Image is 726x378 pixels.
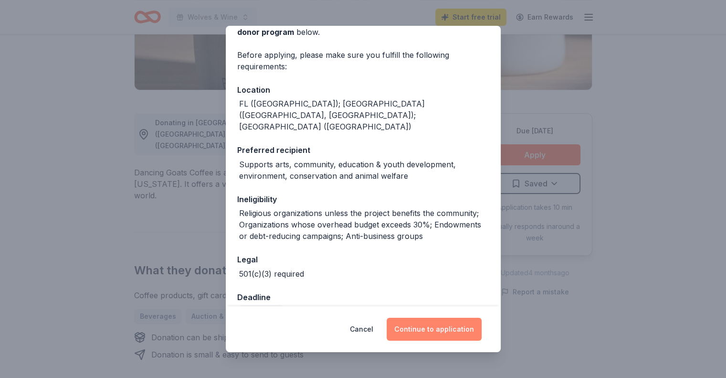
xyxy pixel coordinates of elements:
div: Legal [237,253,489,266]
div: Location [237,84,489,96]
div: Preferred recipient [237,144,489,156]
div: Religious organizations unless the project benefits the community; Organizations whose overhead b... [239,207,489,242]
div: We've summarized the requirements for below. [237,15,489,38]
button: Cancel [350,318,373,341]
div: Before applying, please make sure you fulfill the following requirements: [237,49,489,72]
div: Deadline [237,291,489,303]
button: Continue to application [387,318,482,341]
div: Supports arts, community, education & youth development, environment, conservation and animal wel... [239,159,489,182]
div: FL ([GEOGRAPHIC_DATA]); [GEOGRAPHIC_DATA] ([GEOGRAPHIC_DATA], [GEOGRAPHIC_DATA]); [GEOGRAPHIC_DAT... [239,98,489,132]
div: 501(c)(3) required [239,268,304,280]
div: Due [DATE] [239,305,284,319]
div: Ineligibility [237,193,489,205]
